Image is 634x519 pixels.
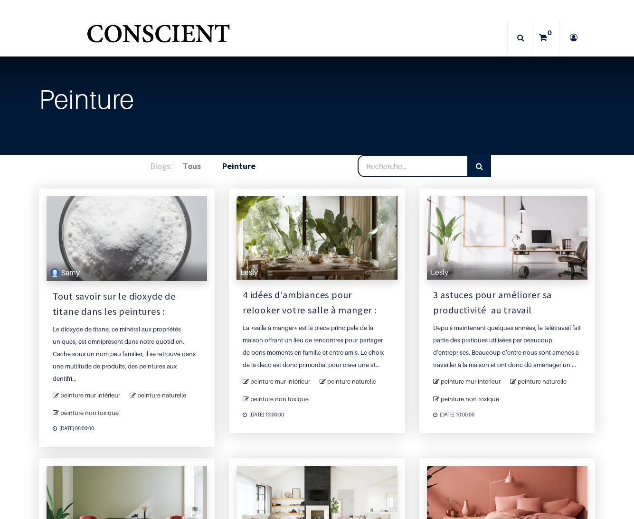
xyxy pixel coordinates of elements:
[468,155,491,178] button: Rechercher
[358,155,468,178] input: Recherche…
[50,268,59,277] img: Tout savoir sur le dioxyde de titane dans les peintures :
[61,268,80,277] span: Samy
[49,424,98,434] time: [DATE] 08:00:00
[85,19,232,57] img: Conscient
[532,21,559,54] a: 0
[53,323,201,385] a: Le dioxyde de titane, ce minéral aux propriétés uniques, est omniprésent dans notre quotidien. Ca...
[222,160,255,171] b: Peinture
[53,388,128,402] a: peinture mur intérieur
[433,287,582,318] a: 3 astuces pour améliorer sa productivité au travail
[240,267,258,277] span: Lesly
[237,196,397,279] a: Lesly
[433,321,582,371] a: Depuis maintenant quelques années, le télétravail fait partie des pratiques utilisées par beaucou...
[243,375,318,388] a: peinture mur intérieur
[545,28,554,38] sup: 0
[130,388,194,402] a: peinture naturelle
[39,79,596,119] div: Peinture
[433,375,508,388] a: peinture mur intérieur
[217,156,261,176] a: Peinture
[243,287,391,318] a: 4 idées d’ambiances pour relooker votre salle à manger :
[239,410,288,420] time: [DATE] 13:00:00
[427,196,588,279] a: Lesly
[53,289,201,319] a: Tout savoir sur le dioxyde de titane dans les peintures :
[429,410,478,420] time: [DATE] 10:00:00
[243,321,391,371] a: La *salle à manger* est la pièce principale de la maison offrant un lieu de rencontres pour parta...
[85,19,232,57] a: Logo of Conscient
[320,375,384,388] a: peinture naturelle
[47,196,208,281] a: Tout savoir sur le dioxyde de titane dans les peintures : Samy
[243,392,316,406] a: peinture non toxique
[431,267,448,277] span: Lesly
[178,156,206,176] a: Tous
[510,375,574,388] a: peinture naturelle
[433,392,507,406] a: peinture non toxique
[53,406,126,420] a: peinture non toxique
